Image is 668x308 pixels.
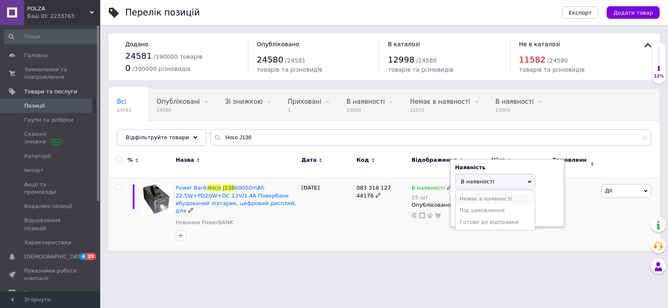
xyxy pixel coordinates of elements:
[117,107,132,113] span: 24581
[125,41,148,48] span: Додано
[24,267,77,282] span: Показники роботи компанії
[562,6,599,19] button: Експорт
[410,107,471,113] span: 11572
[257,66,322,73] span: товарів та різновидів
[157,98,200,105] span: Опубліковані
[176,185,207,191] span: Power Bank
[357,156,369,164] span: Код
[24,116,73,124] span: Групи та добірки
[127,156,133,164] span: %
[547,57,568,64] span: / 24580
[4,29,99,44] input: Пошук
[24,66,77,81] span: Замовлення та повідомлення
[225,98,263,105] span: Зі знижкою
[132,65,191,72] span: / 390000 різновидів
[27,5,90,13] span: POLZA
[605,188,612,194] span: Дії
[24,52,48,59] span: Головна
[455,164,559,171] div: Наявність
[412,194,453,200] div: 25 шт.
[24,203,72,210] span: Видалені позиції
[154,53,202,60] span: / 190000 товарів
[412,185,445,193] span: В наявності
[412,156,457,164] span: Відображення
[347,98,385,105] span: В наявності
[491,156,506,164] span: Ціна
[117,130,204,137] span: Не заповнені рекомендо...
[24,181,77,196] span: Акції та промокоди
[455,193,535,205] li: Немає в наявності
[24,102,45,110] span: Позиції
[223,185,235,191] span: J138
[455,216,535,228] li: Готово до відправки
[142,184,172,214] img: Power Bank Hoco J138 60000mAh 22.5W+PD20W+DC 12V/1.4A Повербанк вбудований ліхтарик, цифровий дис...
[24,130,77,145] span: Сезонні знижки
[176,156,194,164] span: Назва
[125,63,131,73] span: 0
[410,98,471,105] span: Немає в наявності
[24,167,43,174] span: Імпорт
[496,107,534,113] span: 13009
[288,107,321,113] span: 1
[27,13,100,20] div: Ваш ID: 2233763
[552,156,588,171] span: Замовлення
[125,51,152,61] span: 24581
[109,121,221,153] div: Не заповнені рекомендовані характеристики
[24,217,77,232] span: Відновлення позицій
[461,178,494,185] span: В наявності
[299,178,354,251] div: [DATE]
[607,6,660,19] button: Додати товар
[288,98,321,105] span: Приховані
[86,253,96,260] span: 29
[24,153,51,160] span: Категорії
[207,185,221,191] span: Hoco
[547,178,599,251] div: 0
[80,253,86,260] span: 4
[569,10,592,16] span: Експорт
[176,185,296,214] a: Power BankHocoJ13860000mAh 22.5W+PD20W+DC 12V/1.4A Повербанк вбудований ліхтарик, цифровий диспле...
[24,239,71,246] span: Характеристики
[176,219,233,226] a: Новинки PowerBANK
[210,129,651,146] input: Пошук по назві позиції, артикулу і пошуковим запитам
[652,73,665,79] div: 12%
[126,134,189,140] span: Відфільтруйте товари
[613,10,653,16] span: Додати товар
[388,55,415,65] span: 12998
[519,66,584,73] span: товарів та різновидів
[117,98,127,105] span: Всі
[257,55,283,65] span: 24580
[176,185,296,214] span: 60000mAh 22.5W+PD20W+DC 12V/1.4A Повербанк вбудований ліхтарик, цифровий дисплей, для
[455,205,535,216] li: Під замовлення
[24,289,46,297] span: Відгуки
[301,156,317,164] span: Дата
[347,107,385,113] span: 13009
[24,253,86,260] span: [DEMOGRAPHIC_DATA]
[519,41,560,48] span: Не в каталозі
[157,107,200,113] span: 24580
[285,57,306,64] span: / 24581
[24,88,77,95] span: Товари та послуги
[412,201,487,209] div: Опубліковано
[416,57,437,64] span: / 24580
[125,8,200,17] div: Перелік позицій
[257,41,299,48] span: Опубліковано
[519,55,546,65] span: 11582
[496,98,534,105] span: В наявності
[388,41,420,48] span: В каталозі
[357,185,391,198] span: 083 318 127 44176
[388,66,453,73] span: товарів та різновидів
